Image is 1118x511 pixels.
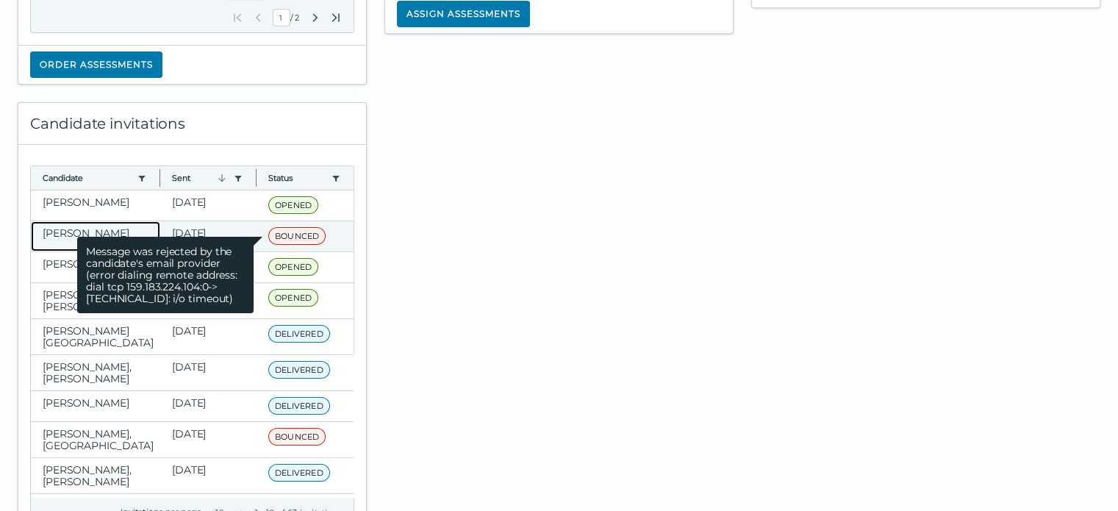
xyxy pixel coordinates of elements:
span: BOUNCED [268,428,326,446]
clr-dg-cell: [PERSON_NAME], [PERSON_NAME] [31,283,160,318]
clr-dg-cell: [DATE] [160,458,257,493]
div: / [232,9,342,26]
clr-dg-cell: [DATE] [160,355,257,390]
clr-dg-cell: [PERSON_NAME], [GEOGRAPHIC_DATA] [31,422,160,457]
clr-dg-cell: [PERSON_NAME], [PERSON_NAME] [31,458,160,493]
button: Next Page [309,12,321,24]
clr-dg-cell: [DATE] [160,190,257,221]
button: Column resize handle [251,162,261,193]
span: OPENED [268,289,318,307]
button: Previous Page [252,12,264,24]
span: OPENED [268,258,318,276]
clr-dg-cell: [PERSON_NAME][GEOGRAPHIC_DATA] [31,319,160,354]
button: First Page [232,12,243,24]
span: DELIVERED [268,325,330,343]
span: DELIVERED [268,397,330,415]
clr-dg-cell: [DATE] [160,391,257,421]
clr-dg-cell: [PERSON_NAME] [31,391,160,421]
button: Candidate [43,172,132,184]
button: Sent [172,172,228,184]
input: Current Page [273,9,290,26]
button: Last Page [330,12,342,24]
clr-dg-cell: [PERSON_NAME] [31,221,160,251]
clr-dg-cell: [PERSON_NAME], [PERSON_NAME] [31,355,160,390]
span: DELIVERED [268,464,330,482]
button: Status [268,172,326,184]
clr-dg-cell: [DATE] [160,319,257,354]
clr-dg-cell: [PERSON_NAME] [31,190,160,221]
span: BOUNCED [268,227,326,245]
div: Candidate invitations [18,103,366,145]
span: DELIVERED [268,361,330,379]
span: Total Pages [293,12,301,24]
button: Order assessments [30,51,162,78]
button: Assign assessments [397,1,530,27]
button: Column resize handle [155,162,165,193]
clr-dg-cell: [PERSON_NAME] [31,252,160,282]
span: OPENED [268,196,318,214]
clr-dg-cell: [DATE] [160,422,257,457]
span: Message was rejected by the candidate's email provider (error dialing remote address: dial tcp 15... [77,237,254,313]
